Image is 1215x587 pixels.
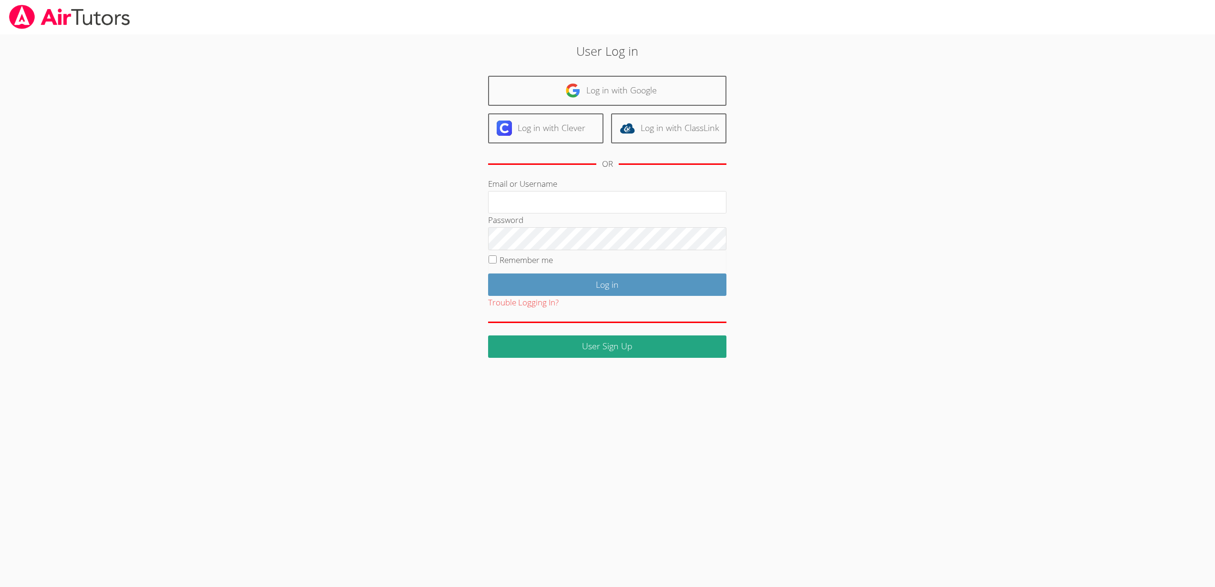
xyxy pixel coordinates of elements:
h2: User Log in [279,42,935,60]
input: Log in [488,273,726,296]
img: airtutors_banner-c4298cdbf04f3fff15de1276eac7730deb9818008684d7c2e4769d2f7ddbe033.png [8,5,131,29]
img: google-logo-50288ca7cdecda66e5e0955fdab243c47b7ad437acaf1139b6f446037453330a.svg [565,83,581,98]
button: Trouble Logging In? [488,296,559,310]
label: Remember me [500,254,553,265]
img: classlink-logo-d6bb404cc1216ec64c9a2012d9dc4662098be43eaf13dc465df04b49fa7ab582.svg [620,121,635,136]
div: OR [602,157,613,171]
a: Log in with Clever [488,113,603,143]
img: clever-logo-6eab21bc6e7a338710f1a6ff85c0baf02591cd810cc4098c63d3a4b26e2feb20.svg [497,121,512,136]
a: User Sign Up [488,335,726,358]
a: Log in with ClassLink [611,113,726,143]
label: Email or Username [488,178,557,189]
label: Password [488,214,523,225]
a: Log in with Google [488,76,726,106]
